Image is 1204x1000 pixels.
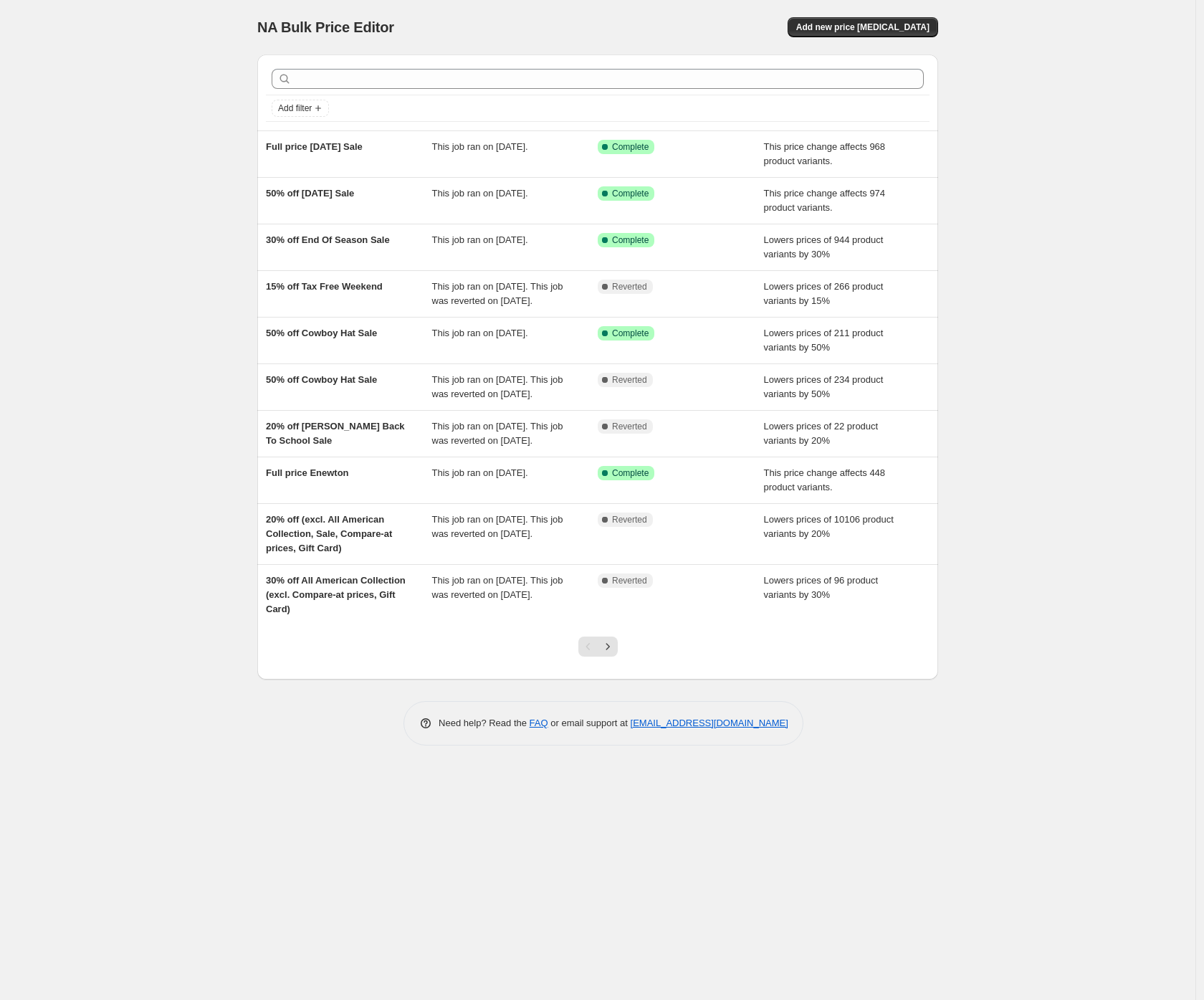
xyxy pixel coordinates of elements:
[612,467,649,479] span: Complete
[598,637,618,657] button: Next
[266,514,392,553] span: 20% off (excl. All American Collection, Sale, Compare-at prices, Gift Card)
[631,718,788,728] a: [EMAIL_ADDRESS][DOMAIN_NAME]
[764,374,884,399] span: Lowers prices of 234 product variants by 50%
[764,421,879,446] span: Lowers prices of 22 product variants by 20%
[432,234,528,245] span: This job ran on [DATE].
[578,637,618,657] nav: Pagination
[266,374,377,385] span: 50% off Cowboy Hat Sale
[432,374,563,399] span: This job ran on [DATE]. This job was reverted on [DATE].
[266,234,390,245] span: 30% off End Of Season Sale
[612,281,647,292] span: Reverted
[432,328,528,338] span: This job ran on [DATE].
[612,421,647,432] span: Reverted
[432,188,528,199] span: This job ran on [DATE].
[764,281,884,306] span: Lowers prices of 266 product variants by 15%
[764,188,886,213] span: This price change affects 974 product variants.
[439,718,530,728] span: Need help? Read the
[266,281,383,292] span: 15% off Tax Free Weekend
[764,575,879,600] span: Lowers prices of 96 product variants by 30%
[796,22,930,33] span: Add new price [MEDICAL_DATA]
[764,234,884,259] span: Lowers prices of 944 product variants by 30%
[788,17,938,37] button: Add new price [MEDICAL_DATA]
[612,234,649,246] span: Complete
[432,467,528,478] span: This job ran on [DATE].
[530,718,548,728] a: FAQ
[764,514,894,539] span: Lowers prices of 10106 product variants by 20%
[432,514,563,539] span: This job ran on [DATE]. This job was reverted on [DATE].
[257,19,394,35] span: NA Bulk Price Editor
[266,328,377,338] span: 50% off Cowboy Hat Sale
[266,575,406,614] span: 30% off All American Collection (excl. Compare-at prices, Gift Card)
[548,718,631,728] span: or email support at
[764,141,886,166] span: This price change affects 968 product variants.
[612,575,647,586] span: Reverted
[612,374,647,386] span: Reverted
[272,100,329,117] button: Add filter
[612,141,649,153] span: Complete
[266,141,363,152] span: Full price [DATE] Sale
[266,467,349,478] span: Full price Enewton
[432,575,563,600] span: This job ran on [DATE]. This job was reverted on [DATE].
[612,328,649,339] span: Complete
[266,421,405,446] span: 20% off [PERSON_NAME] Back To School Sale
[278,103,312,114] span: Add filter
[432,421,563,446] span: This job ran on [DATE]. This job was reverted on [DATE].
[612,514,647,525] span: Reverted
[432,141,528,152] span: This job ran on [DATE].
[266,188,354,199] span: 50% off [DATE] Sale
[432,281,563,306] span: This job ran on [DATE]. This job was reverted on [DATE].
[764,328,884,353] span: Lowers prices of 211 product variants by 50%
[764,467,886,492] span: This price change affects 448 product variants.
[612,188,649,199] span: Complete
